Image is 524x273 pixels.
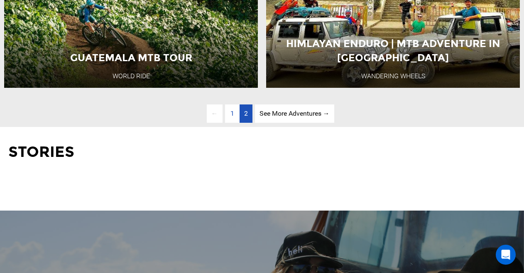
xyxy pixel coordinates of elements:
[226,104,239,123] span: 1
[496,245,516,265] div: Open Intercom Messenger
[255,104,334,123] a: See More Adventures → page
[8,141,516,163] p: Stories
[190,104,334,123] ul: Pagination
[244,109,248,117] span: 2
[207,104,223,123] span: ←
